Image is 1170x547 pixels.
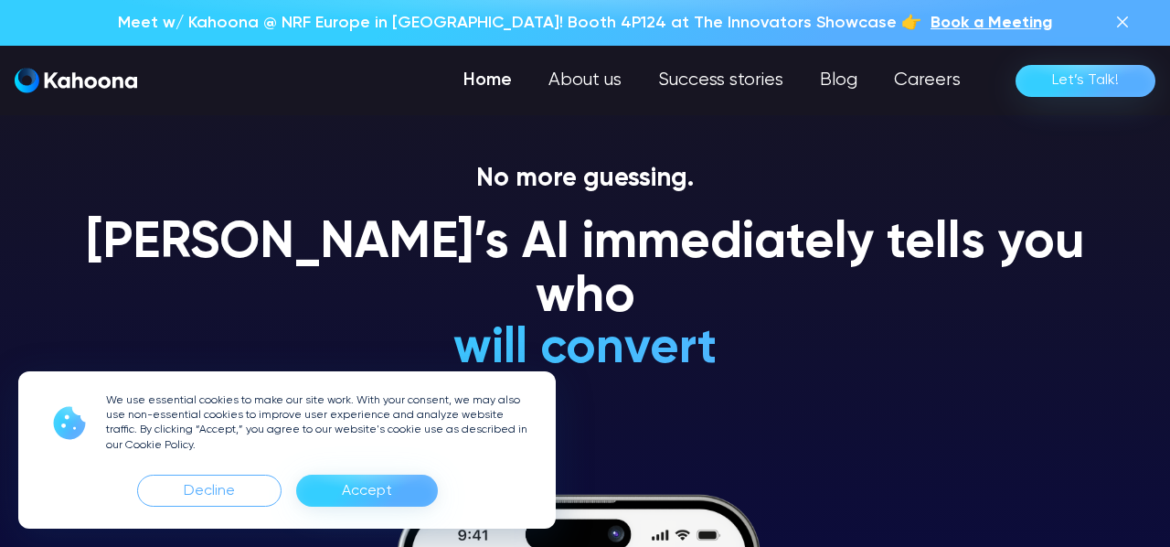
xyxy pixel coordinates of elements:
a: Let’s Talk! [1016,65,1155,97]
a: home [15,68,137,94]
div: Accept [342,477,392,506]
p: Meet w/ Kahoona @ NRF Europe in [GEOGRAPHIC_DATA]! Booth 4P124 at The Innovators Showcase 👉 [118,11,921,35]
div: Decline [184,477,235,506]
span: Book a Meeting [931,15,1052,31]
h1: [PERSON_NAME]’s AI immediately tells you who [64,217,1106,326]
a: Blog [802,62,876,99]
img: Kahoona logo white [15,68,137,93]
a: Book a Meeting [931,11,1052,35]
a: Success stories [640,62,802,99]
div: Let’s Talk! [1052,66,1119,95]
a: Home [445,62,530,99]
a: About us [530,62,640,99]
h1: will convert [316,322,855,376]
a: Careers [876,62,979,99]
div: Decline [137,475,282,507]
div: Accept [296,475,438,507]
p: No more guessing. [64,164,1106,195]
p: We use essential cookies to make our site work. With your consent, we may also use non-essential ... [106,393,534,453]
